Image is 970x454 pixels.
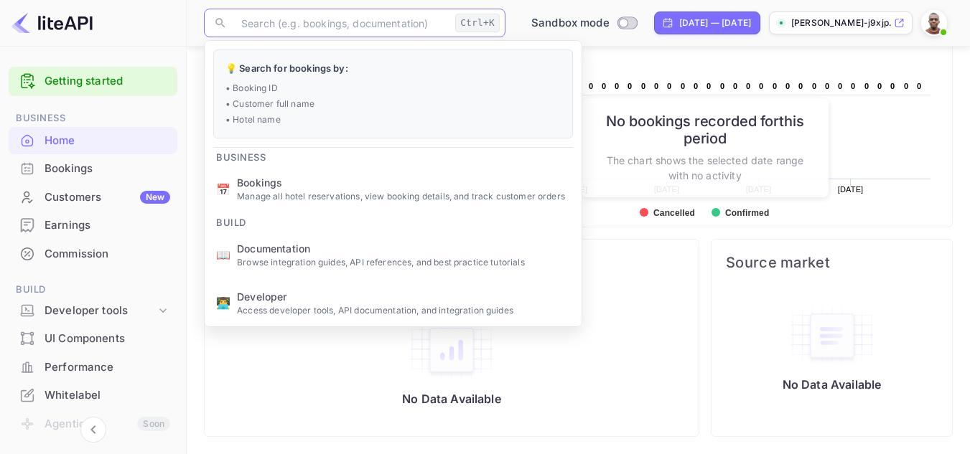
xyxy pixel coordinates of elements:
img: LiteAPI logo [11,11,93,34]
text: 0 [825,82,829,90]
text: 0 [917,82,921,90]
p: • Booking ID [225,82,561,95]
div: Whitelabel [9,382,177,410]
text: 0 [641,82,645,90]
span: Build [205,208,258,231]
text: 0 [877,82,882,90]
img: empty-state-table2.svg [409,320,495,380]
text: 0 [851,82,855,90]
h6: No bookings recorded for this period [596,113,814,147]
text: 0 [733,82,737,90]
div: New [140,191,170,204]
span: Source market [726,254,938,271]
text: 0 [681,82,685,90]
p: Browse integration guides, API references, and best practice tutorials [237,256,570,269]
text: 0 [694,82,698,90]
div: Developer tools [45,303,156,319]
text: 0 [773,82,777,90]
div: Bookings [9,155,177,183]
div: Click to change the date range period [654,11,760,34]
text: 0 [759,82,763,90]
span: Build [9,282,177,298]
text: 0 [615,82,619,90]
p: 📖 [216,246,230,263]
div: Earnings [9,212,177,240]
div: Customers [45,189,170,206]
div: UI Components [45,331,170,347]
text: 0 [838,82,842,90]
div: UI Components [9,325,177,353]
div: Developer tools [9,298,177,323]
text: 0 [589,82,593,90]
a: Earnings [9,212,177,238]
p: Access developer tools, API documentation, and integration guides [237,304,570,317]
span: Business [9,110,177,126]
div: Performance [9,354,177,382]
text: Cancelled [653,208,695,218]
span: Developer [237,289,570,304]
a: Commission [9,240,177,267]
p: [PERSON_NAME]-j9xjp.nuit... [791,16,891,29]
text: 0 [720,82,724,90]
div: [DATE] — [DATE] [679,16,751,29]
div: Bookings [45,161,170,177]
span: Bookings [237,175,570,190]
a: Getting started [45,73,170,90]
div: Whitelabel [45,387,170,404]
button: Collapse navigation [80,417,106,443]
span: Business [205,143,277,166]
text: 0 [812,82,816,90]
div: Earnings [45,217,170,234]
text: 0 [785,82,790,90]
text: 0 [628,82,632,90]
p: • Hotel name [225,113,561,126]
text: 0 [667,82,671,90]
div: Home [45,133,170,149]
div: Switch to Production mode [526,15,643,32]
text: 0 [706,82,711,90]
div: Commission [9,240,177,268]
text: 0 [864,82,869,90]
a: Home [9,127,177,153]
text: 0 [654,82,658,90]
p: Manage all hotel reservations, view booking details, and track customer orders [237,190,570,203]
img: empty-state-table.svg [789,306,875,366]
div: Home [9,127,177,155]
p: No Data Available [402,392,501,406]
a: Performance [9,354,177,380]
a: Whitelabel [9,382,177,408]
p: 📅 [216,181,230,198]
text: 0 [904,82,908,90]
a: UI Components [9,325,177,351]
div: Ctrl+K [455,14,500,32]
a: CustomersNew [9,184,177,210]
text: 0 [890,82,895,90]
text: Confirmed [725,208,769,218]
p: The chart shows the selected date range with no activity [596,153,814,183]
img: James Dakey [923,11,946,34]
div: Commission [45,246,170,263]
span: Documentation [237,241,570,256]
span: Sandbox mode [531,15,610,32]
text: 0 [798,82,803,90]
p: No Data Available [783,377,882,392]
p: 💡 Search for bookings by: [225,62,561,76]
a: Bookings [9,155,177,181]
p: • Customer full name [225,98,561,110]
p: 👨‍💻 [216,294,230,311]
text: [DATE] [838,185,864,194]
div: Getting started [9,67,177,96]
text: 0 [602,82,606,90]
div: Performance [45,359,170,376]
text: 0 [746,82,750,90]
input: Search (e.g. bookings, documentation) [233,9,449,37]
div: CustomersNew [9,184,177,212]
